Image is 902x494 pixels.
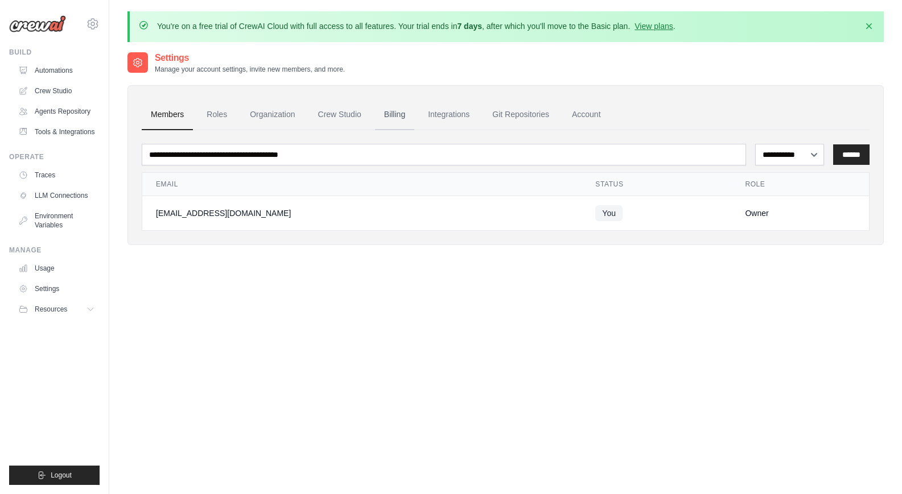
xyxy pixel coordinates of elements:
[9,48,100,57] div: Build
[457,22,482,31] strong: 7 days
[14,102,100,121] a: Agents Repository
[157,20,676,32] p: You're on a free trial of CrewAI Cloud with full access to all features. Your trial ends in , aft...
[635,22,673,31] a: View plans
[582,173,731,196] th: Status
[309,99,370,130] a: Crew Studio
[9,152,100,161] div: Operate
[563,99,610,130] a: Account
[14,186,100,205] a: LLM Connections
[9,466,100,485] button: Logout
[142,99,193,130] a: Members
[155,65,345,74] p: Manage your account settings, invite new members, and more.
[731,173,869,196] th: Role
[35,305,67,314] span: Resources
[155,51,345,65] h2: Settings
[419,99,479,130] a: Integrations
[595,205,623,221] span: You
[14,166,100,184] a: Traces
[241,99,304,130] a: Organization
[14,207,100,234] a: Environment Variables
[14,300,100,318] button: Resources
[483,99,558,130] a: Git Repositories
[14,82,100,100] a: Crew Studio
[156,207,568,219] div: [EMAIL_ADDRESS][DOMAIN_NAME]
[9,246,100,255] div: Manage
[14,61,100,80] a: Automations
[745,207,855,219] div: Owner
[9,15,66,32] img: Logo
[142,173,582,196] th: Email
[14,259,100,277] a: Usage
[197,99,236,130] a: Roles
[14,280,100,298] a: Settings
[51,471,72,480] span: Logout
[14,123,100,141] a: Tools & Integrations
[375,99,414,130] a: Billing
